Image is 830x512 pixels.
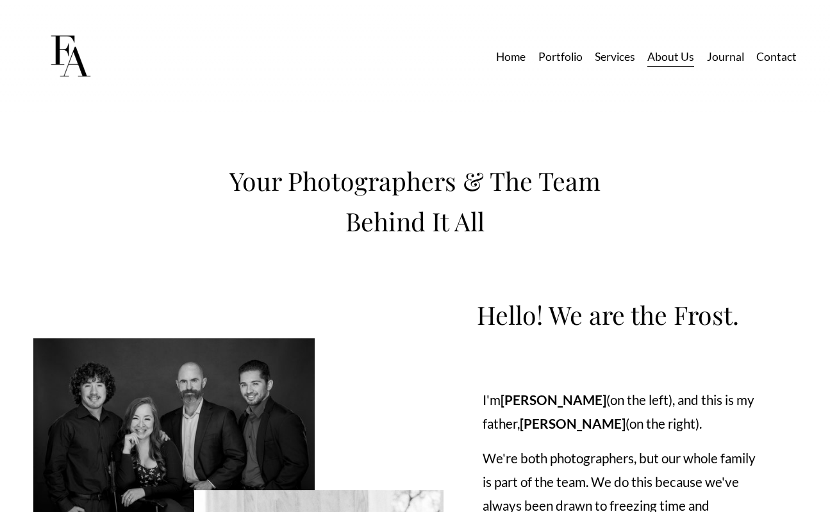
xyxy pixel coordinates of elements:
strong: [PERSON_NAME] [520,416,626,431]
h2: Hello! We are the Frost. [419,295,797,335]
a: Journal [707,45,744,68]
a: Services [595,45,635,68]
a: Portfolio [538,45,583,68]
a: Home [496,45,526,68]
img: Frost Artistry [33,20,107,94]
strong: [PERSON_NAME] [501,392,606,408]
h2: Your Photographers & The Team Behind It All [194,161,636,242]
p: I'm (on the left), and this is my father, (on the right). [483,388,765,436]
a: Contact [756,45,797,68]
a: About Us [647,45,694,68]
